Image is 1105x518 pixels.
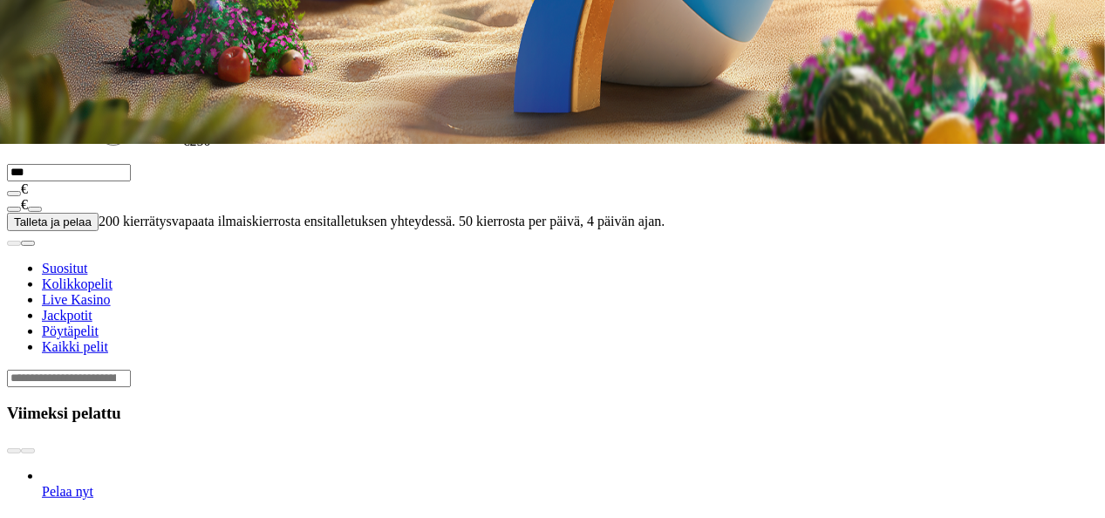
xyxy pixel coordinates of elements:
[7,241,21,246] button: prev slide
[42,324,99,338] span: Pöytäpelit
[7,448,21,453] button: prev slide
[21,197,28,212] span: €
[42,339,108,354] span: Kaikki pelit
[21,241,35,246] button: next slide
[7,191,21,196] button: eye icon
[7,231,1098,387] header: Lobby
[7,213,99,231] button: Talleta ja pelaa
[7,404,1098,423] h3: Viimeksi pelattu
[28,207,42,212] button: plus icon
[42,292,111,307] a: Live Kasino
[42,308,92,323] a: Jackpotit
[14,215,92,228] span: Talleta ja pelaa
[42,276,113,291] a: Kolikkopelit
[42,484,93,499] span: Pelaa nyt
[7,370,131,387] input: Search
[7,207,21,212] button: minus icon
[42,261,87,276] a: Suositut
[183,133,211,148] label: €250
[42,484,93,499] a: Fire In The Hole xBomb
[21,181,28,196] span: €
[7,231,1098,355] nav: Lobby
[99,214,665,228] span: 200 kierrätysvapaata ilmaiskierrosta ensitalletuksen yhteydessä. 50 kierrosta per päivä, 4 päivän...
[21,448,35,453] button: next slide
